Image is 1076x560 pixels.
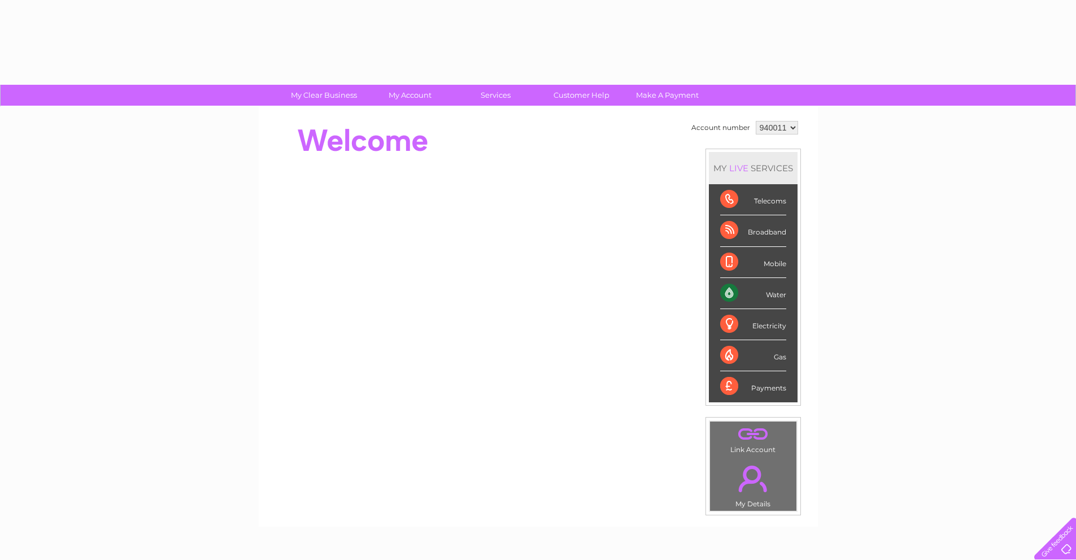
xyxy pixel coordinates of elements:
a: My Clear Business [277,85,371,106]
a: My Account [363,85,456,106]
div: Electricity [720,309,786,340]
a: . [713,459,794,498]
a: Customer Help [535,85,628,106]
div: Gas [720,340,786,371]
div: Broadband [720,215,786,246]
a: Make A Payment [621,85,714,106]
div: Mobile [720,247,786,278]
div: LIVE [727,163,751,173]
td: My Details [709,456,797,511]
a: Services [449,85,542,106]
div: Telecoms [720,184,786,215]
td: Link Account [709,421,797,457]
a: . [713,424,794,444]
div: Water [720,278,786,309]
div: MY SERVICES [709,152,798,184]
td: Account number [689,118,753,137]
div: Payments [720,371,786,402]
